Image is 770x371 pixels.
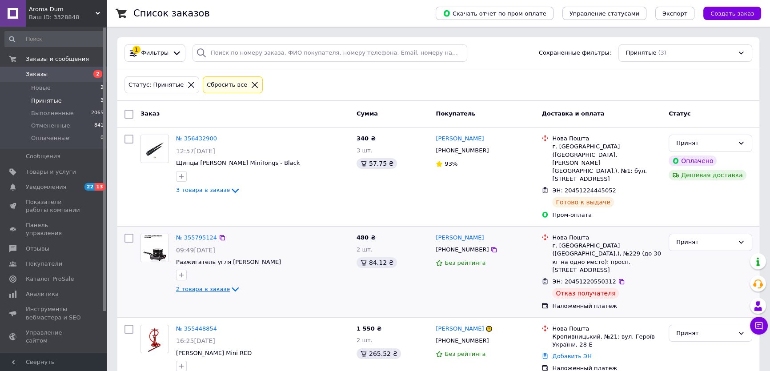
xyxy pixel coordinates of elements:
[176,337,215,344] span: 16:25[DATE]
[357,110,378,117] span: Сумма
[26,245,49,253] span: Отзывы
[562,7,646,20] button: Управление статусами
[443,9,546,17] span: Скачать отчет по пром-оплате
[357,325,381,332] span: 1 550 ₴
[176,286,241,292] a: 2 товара в заказе
[436,7,553,20] button: Скачать отчет по пром-оплате
[662,10,687,17] span: Экспорт
[140,234,169,262] a: Фото товару
[31,109,74,117] span: Выполненные
[669,156,717,166] div: Оплачено
[4,31,104,47] input: Поиск
[357,246,373,253] span: 2 шт.
[445,160,457,167] span: 93%
[29,13,107,21] div: Ваш ID: 3328848
[140,325,169,353] a: Фото товару
[31,97,62,105] span: Принятые
[434,335,490,347] div: [PHONE_NUMBER]
[676,139,734,148] div: Принят
[145,325,164,353] img: Фото товару
[676,238,734,247] div: Принят
[29,5,96,13] span: Aroma Dum
[93,70,102,78] span: 2
[140,110,160,117] span: Заказ
[357,158,397,169] div: 57.75 ₴
[26,221,82,237] span: Панель управления
[357,234,376,241] span: 480 ₴
[445,351,485,357] span: Без рейтинга
[539,49,611,57] span: Сохраненные фильтры:
[132,46,140,54] div: 1
[26,329,82,345] span: Управление сайтом
[31,122,70,130] span: Отмененные
[552,187,616,194] span: ЭН: 20451224445052
[436,135,484,143] a: [PERSON_NAME]
[26,55,89,63] span: Заказы и сообщения
[552,197,614,207] div: Готово к выдаче
[95,183,105,191] span: 13
[703,7,761,20] button: Создать заказ
[26,352,82,368] span: Кошелек компании
[436,234,484,242] a: [PERSON_NAME]
[26,260,62,268] span: Покупатели
[176,187,241,193] a: 3 товара в заказе
[552,333,662,349] div: Кропивницький, №21: вул. Героїв України, 28-Е
[552,211,662,219] div: Пром-оплата
[694,10,761,16] a: Создать заказ
[26,290,59,298] span: Аналитика
[205,80,249,90] div: Сбросить все
[91,109,104,117] span: 2065
[141,49,169,57] span: Фильтры
[84,183,95,191] span: 22
[176,148,215,155] span: 12:57[DATE]
[552,242,662,274] div: г. [GEOGRAPHIC_DATA] ([GEOGRAPHIC_DATA].), №229 (до 30 кг на одно место): просп. [STREET_ADDRESS]
[176,286,230,292] span: 2 товара в заказе
[176,247,215,254] span: 09:49[DATE]
[445,259,485,266] span: Без рейтинга
[26,70,48,78] span: Заказы
[552,234,662,242] div: Нова Пошта
[750,317,768,335] button: Чат с покупателем
[436,325,484,333] a: [PERSON_NAME]
[552,278,616,285] span: ЭН: 20451220550312
[552,135,662,143] div: Нова Пошта
[357,348,401,359] div: 265.52 ₴
[552,302,662,310] div: Наложенный платеж
[655,7,694,20] button: Экспорт
[357,135,376,142] span: 340 ₴
[176,259,281,265] a: Разжигатель угля [PERSON_NAME]
[141,234,168,261] img: Фото товару
[31,84,51,92] span: Новые
[176,135,217,142] a: № 356432900
[357,337,373,343] span: 2 шт.
[192,44,468,62] input: Поиск по номеру заказа, ФИО покупателя, номеру телефона, Email, номеру накладной
[100,84,104,92] span: 2
[176,350,252,356] a: [PERSON_NAME] Mini RED
[436,110,475,117] span: Покупатель
[669,170,746,180] div: Дешевая доставка
[127,80,185,90] div: Статус: Принятые
[26,275,74,283] span: Каталог ProSale
[176,160,300,166] a: Щипцы [PERSON_NAME] MiniTongs - Black
[552,288,619,299] div: Отказ получателя
[569,10,639,17] span: Управление статусами
[100,134,104,142] span: 0
[26,305,82,321] span: Инструменты вебмастера и SEO
[100,97,104,105] span: 3
[26,152,60,160] span: Сообщения
[676,329,734,338] div: Принят
[658,49,666,56] span: (3)
[552,325,662,333] div: Нова Пошта
[552,353,591,359] a: Добавить ЭН
[26,183,66,191] span: Уведомления
[176,325,217,332] a: № 355448854
[31,134,69,142] span: Оплаченные
[552,143,662,183] div: г. [GEOGRAPHIC_DATA] ([GEOGRAPHIC_DATA], [PERSON_NAME][GEOGRAPHIC_DATA].), №1: бул. [STREET_ADDRESS]
[434,145,490,156] div: [PHONE_NUMBER]
[145,135,164,163] img: Фото товару
[176,187,230,193] span: 3 товара в заказе
[357,147,373,154] span: 3 шт.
